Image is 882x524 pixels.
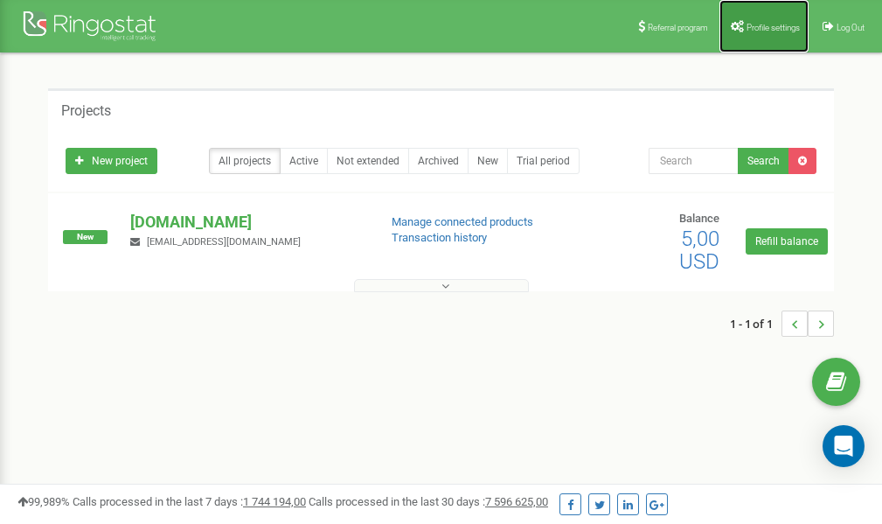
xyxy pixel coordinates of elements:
[73,495,306,508] span: Calls processed in the last 7 days :
[147,236,301,248] span: [EMAIL_ADDRESS][DOMAIN_NAME]
[66,148,157,174] a: New project
[468,148,508,174] a: New
[280,148,328,174] a: Active
[392,231,487,244] a: Transaction history
[61,103,111,119] h5: Projects
[408,148,469,174] a: Archived
[392,215,533,228] a: Manage connected products
[730,293,834,354] nav: ...
[649,148,739,174] input: Search
[837,23,865,32] span: Log Out
[730,311,781,337] span: 1 - 1 of 1
[738,148,789,174] button: Search
[327,148,409,174] a: Not extended
[485,495,548,508] u: 7 596 625,00
[746,228,828,255] a: Refill balance
[679,212,719,225] span: Balance
[679,227,719,274] span: 5,00 USD
[130,211,363,234] p: [DOMAIN_NAME]
[507,148,580,174] a: Trial period
[17,495,70,508] span: 99,989%
[63,230,108,244] span: New
[209,148,281,174] a: All projects
[823,425,865,467] div: Open Intercom Messenger
[648,23,708,32] span: Referral program
[243,495,306,508] u: 1 744 194,00
[309,495,548,508] span: Calls processed in the last 30 days :
[747,23,800,32] span: Profile settings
